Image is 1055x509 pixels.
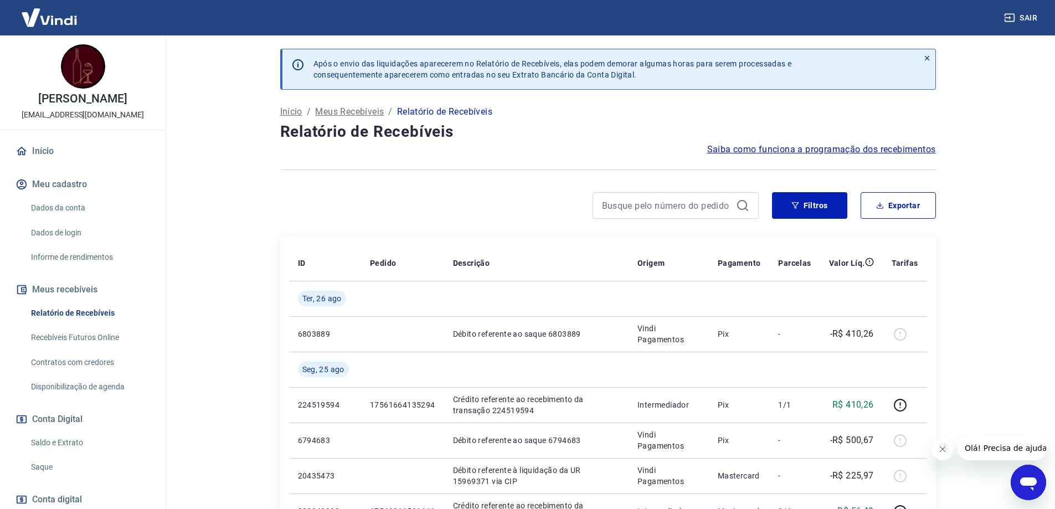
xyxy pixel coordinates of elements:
[453,258,490,269] p: Descrição
[298,399,352,410] p: 224519594
[27,326,152,349] a: Recebíveis Futuros Online
[830,469,874,482] p: -R$ 225,97
[830,327,874,341] p: -R$ 410,26
[370,258,396,269] p: Pedido
[772,192,847,219] button: Filtros
[27,246,152,269] a: Informe de rendimentos
[13,407,152,431] button: Conta Digital
[718,470,761,481] p: Mastercard
[27,456,152,479] a: Saque
[307,105,311,119] p: /
[637,258,665,269] p: Origem
[637,465,700,487] p: Vindi Pagamentos
[298,435,352,446] p: 6794683
[27,376,152,398] a: Disponibilização de agenda
[637,323,700,345] p: Vindi Pagamentos
[27,302,152,325] a: Relatório de Recebíveis
[38,93,127,105] p: [PERSON_NAME]
[778,258,811,269] p: Parcelas
[32,492,82,507] span: Conta digital
[27,222,152,244] a: Dados de login
[718,399,761,410] p: Pix
[707,143,936,156] a: Saiba como funciona a programação dos recebimentos
[453,435,620,446] p: Débito referente ao saque 6794683
[932,438,954,460] iframe: Fechar mensagem
[13,277,152,302] button: Meus recebíveis
[370,399,435,410] p: 17561664135294
[13,172,152,197] button: Meu cadastro
[637,429,700,451] p: Vindi Pagamentos
[1002,8,1042,28] button: Sair
[718,328,761,340] p: Pix
[861,192,936,219] button: Exportar
[27,351,152,374] a: Contratos com credores
[718,258,761,269] p: Pagamento
[61,44,105,89] img: 1cbb7641-76d3-4fdf-becb-274238083d16.jpeg
[778,328,811,340] p: -
[298,258,306,269] p: ID
[7,8,93,17] span: Olá! Precisa de ajuda?
[280,105,302,119] a: Início
[302,364,344,375] span: Seg, 25 ago
[313,58,792,80] p: Após o envio das liquidações aparecerem no Relatório de Recebíveis, elas podem demorar algumas ho...
[778,470,811,481] p: -
[778,399,811,410] p: 1/1
[602,197,732,214] input: Busque pelo número do pedido
[1011,465,1046,500] iframe: Botão para abrir a janela de mensagens
[298,328,352,340] p: 6803889
[315,105,384,119] a: Meus Recebíveis
[718,435,761,446] p: Pix
[397,105,492,119] p: Relatório de Recebíveis
[280,121,936,143] h4: Relatório de Recebíveis
[27,197,152,219] a: Dados da conta
[832,398,874,412] p: R$ 410,26
[958,436,1046,460] iframe: Mensagem da empresa
[388,105,392,119] p: /
[453,328,620,340] p: Débito referente ao saque 6803889
[302,293,342,304] span: Ter, 26 ago
[453,465,620,487] p: Débito referente à liquidação da UR 15969371 via CIP
[27,431,152,454] a: Saldo e Extrato
[830,434,874,447] p: -R$ 500,67
[453,394,620,416] p: Crédito referente ao recebimento da transação 224519594
[13,1,85,34] img: Vindi
[298,470,352,481] p: 20435473
[778,435,811,446] p: -
[829,258,865,269] p: Valor Líq.
[892,258,918,269] p: Tarifas
[637,399,700,410] p: Intermediador
[22,109,144,121] p: [EMAIL_ADDRESS][DOMAIN_NAME]
[13,139,152,163] a: Início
